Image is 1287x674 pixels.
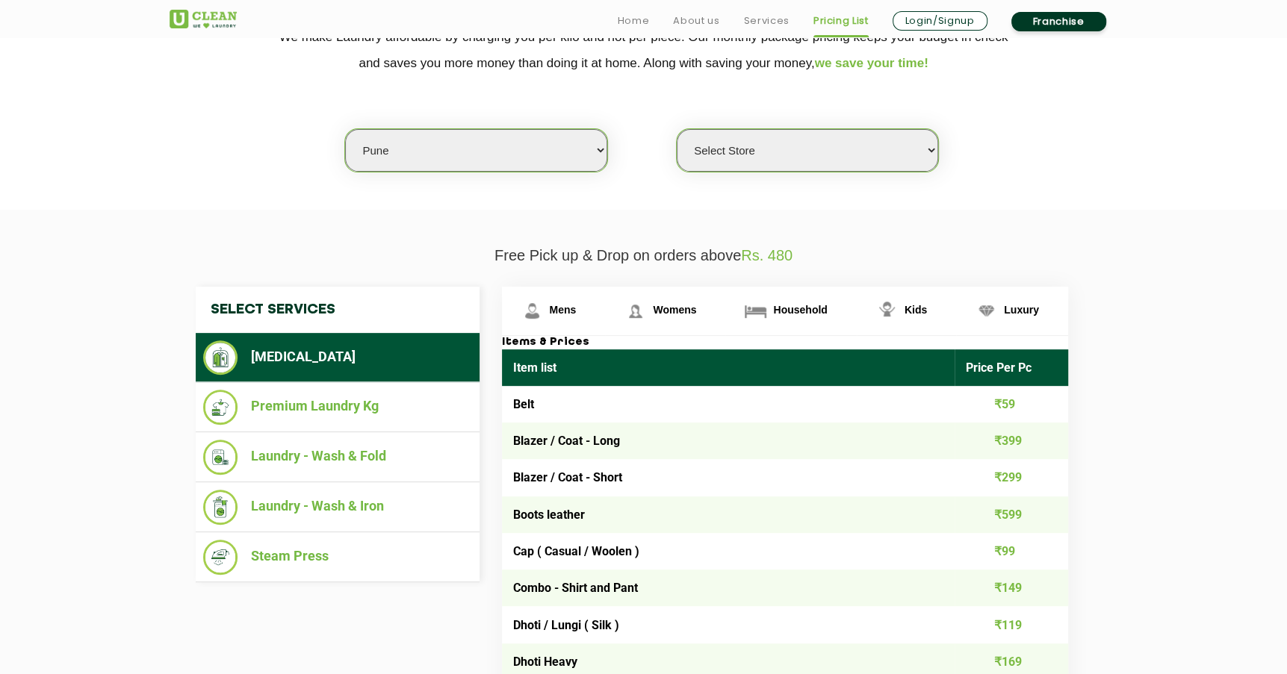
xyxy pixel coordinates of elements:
a: Services [743,12,789,30]
th: Item list [502,349,955,386]
li: Laundry - Wash & Fold [203,440,472,475]
a: Franchise [1011,12,1106,31]
p: Free Pick up & Drop on orders above [170,247,1118,264]
img: Steam Press [203,540,238,575]
img: Luxury [973,298,999,324]
span: Kids [905,304,927,316]
li: Laundry - Wash & Iron [203,490,472,525]
th: Price Per Pc [955,349,1068,386]
img: Kids [874,298,900,324]
td: ₹299 [955,459,1068,496]
td: Blazer / Coat - Short [502,459,955,496]
h4: Select Services [196,287,480,333]
span: we save your time! [815,56,928,70]
li: [MEDICAL_DATA] [203,340,472,375]
a: About us [673,12,719,30]
img: Mens [519,298,545,324]
img: Dry Cleaning [203,340,238,375]
span: Household [773,304,827,316]
td: ₹599 [955,496,1068,533]
td: ₹59 [955,386,1068,422]
td: Cap ( Casual / Woolen ) [502,533,955,570]
a: Home [618,12,650,30]
td: ₹149 [955,570,1068,606]
img: Household [742,298,769,324]
img: UClean Laundry and Dry Cleaning [170,10,237,28]
img: Womens [622,298,648,324]
li: Premium Laundry Kg [203,390,472,425]
td: Blazer / Coat - Long [502,422,955,459]
td: ₹99 [955,533,1068,570]
p: We make Laundry affordable by charging you per kilo and not per piece. Our monthly package pricin... [170,24,1118,76]
td: ₹399 [955,422,1068,459]
td: Combo - Shirt and Pant [502,570,955,606]
td: Boots leather [502,496,955,533]
a: Login/Signup [893,11,987,31]
img: Laundry - Wash & Iron [203,490,238,525]
img: Laundry - Wash & Fold [203,440,238,475]
span: Womens [653,304,696,316]
td: Belt [502,386,955,422]
td: Dhoti / Lungi ( Silk ) [502,606,955,643]
span: Mens [550,304,577,316]
img: Premium Laundry Kg [203,390,238,425]
h3: Items & Prices [502,336,1068,349]
td: ₹119 [955,606,1068,643]
li: Steam Press [203,540,472,575]
a: Pricing List [813,12,869,30]
span: Luxury [1004,304,1039,316]
span: Rs. 480 [741,247,793,263]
